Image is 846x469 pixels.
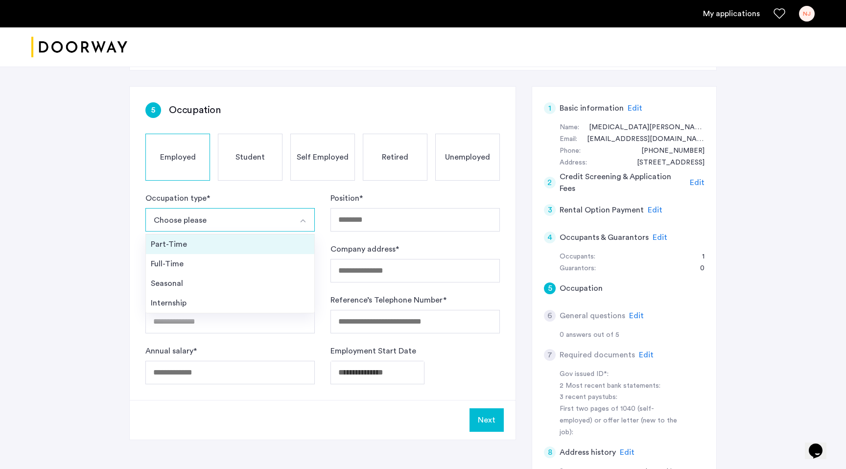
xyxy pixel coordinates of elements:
div: 85 South 4th Street, #3 [627,157,705,169]
div: 3 recent paystubs: [560,392,683,403]
div: Gov issued ID*: [560,369,683,380]
h5: Credit Screening & Application Fees [560,171,686,194]
h5: Occupants & Guarantors [560,232,649,243]
label: Occupation type * [145,192,210,204]
div: 07njain@gmail.com [577,134,705,145]
div: 1 [692,251,705,263]
div: 3 [544,204,556,216]
div: 4 [544,232,556,243]
div: Name: [560,122,579,134]
span: Edit [648,206,662,214]
label: Employment Start Date [330,345,416,357]
div: 0 [690,263,705,275]
h5: General questions [560,310,625,322]
div: 5 [145,102,161,118]
span: Edit [629,312,644,320]
div: Internship [151,297,309,309]
div: 1 [544,102,556,114]
iframe: chat widget [805,430,836,459]
button: Next [470,408,504,432]
div: 2 [544,177,556,188]
div: First two pages of 1040 (self-employed) or offer letter (new to the job): [560,403,683,439]
h5: Required documents [560,349,635,361]
span: Self Employed [297,151,349,163]
div: 0 answers out of 5 [560,329,705,341]
div: +18473122229 [632,145,705,157]
h3: Occupation [169,103,221,117]
a: My application [703,8,760,20]
label: Reference’s Telephone Number * [330,294,446,306]
div: Occupants: [560,251,595,263]
span: Edit [653,234,667,241]
div: 5 [544,282,556,294]
img: logo [31,29,127,66]
h5: Basic information [560,102,624,114]
button: Select option [145,208,292,232]
h5: Address history [560,446,616,458]
div: Phone: [560,145,581,157]
span: Edit [639,351,654,359]
a: Favorites [774,8,785,20]
a: Cazamio logo [31,29,127,66]
div: Part-Time [151,238,309,250]
button: Select option [291,208,315,232]
span: Edit [620,448,634,456]
div: NJ [799,6,815,22]
label: Position * [330,192,363,204]
span: Retired [382,151,408,163]
div: 6 [544,310,556,322]
input: Employment Start Date [330,361,424,384]
div: Address: [560,157,587,169]
span: Edit [690,179,705,187]
h5: Occupation [560,282,603,294]
label: Annual salary * [145,345,197,357]
div: Full-Time [151,258,309,270]
h5: Rental Option Payment [560,204,644,216]
div: 7 [544,349,556,361]
span: Student [235,151,265,163]
span: Edit [628,104,642,112]
div: Email: [560,134,577,145]
div: Seasonal [151,278,309,289]
span: Unemployed [445,151,490,163]
label: Company address * [330,243,399,255]
div: 2 Most recent bank statements: [560,380,683,392]
div: Guarantors: [560,263,596,275]
img: arrow [299,217,307,225]
div: Nikita Jain [579,122,705,134]
div: 8 [544,446,556,458]
span: Employed [160,151,196,163]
